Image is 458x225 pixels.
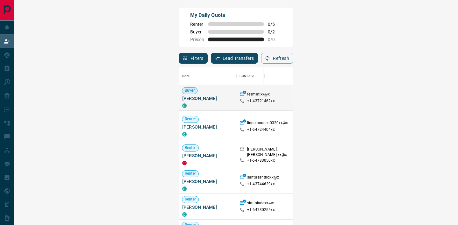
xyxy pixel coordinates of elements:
[182,67,192,85] div: Name
[179,67,236,85] div: Name
[211,53,258,64] button: Lead Transfers
[247,181,275,187] p: +1- 43744629xx
[182,197,198,202] span: Renter
[190,29,204,34] span: Buyer
[182,212,187,217] div: condos.ca
[182,152,233,159] span: [PERSON_NAME]
[247,127,275,132] p: +1- 64724404xx
[247,147,287,158] p: [PERSON_NAME].[PERSON_NAME].xx@x
[239,67,255,85] div: Contact
[247,120,288,127] p: lincolnnunes0320xx@x
[182,132,187,137] div: condos.ca
[247,200,274,207] p: situ.oladexx@x
[182,103,187,108] div: condos.ca
[247,175,279,181] p: santasanthoxx@x
[268,29,282,34] span: 0 / 2
[182,116,198,122] span: Renter
[268,37,282,42] span: 0 / 0
[182,145,198,151] span: Renter
[182,186,187,191] div: condos.ca
[190,22,204,27] span: Renter
[182,204,233,210] span: [PERSON_NAME]
[247,207,275,213] p: +1- 64780255xx
[190,37,204,42] span: Precon
[182,88,197,93] span: Buyer
[236,67,287,85] div: Contact
[247,92,270,98] p: fesmatixx@x
[190,11,282,19] p: My Daily Quota
[261,53,293,64] button: Refresh
[182,171,198,176] span: Renter
[247,98,275,104] p: +1- 43721462xx
[268,22,282,27] span: 0 / 5
[182,161,187,165] div: property.ca
[179,53,208,64] button: Filters
[247,158,275,163] p: +1- 64783050xx
[182,95,233,102] span: [PERSON_NAME]
[182,178,233,185] span: [PERSON_NAME]
[182,124,233,130] span: [PERSON_NAME]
